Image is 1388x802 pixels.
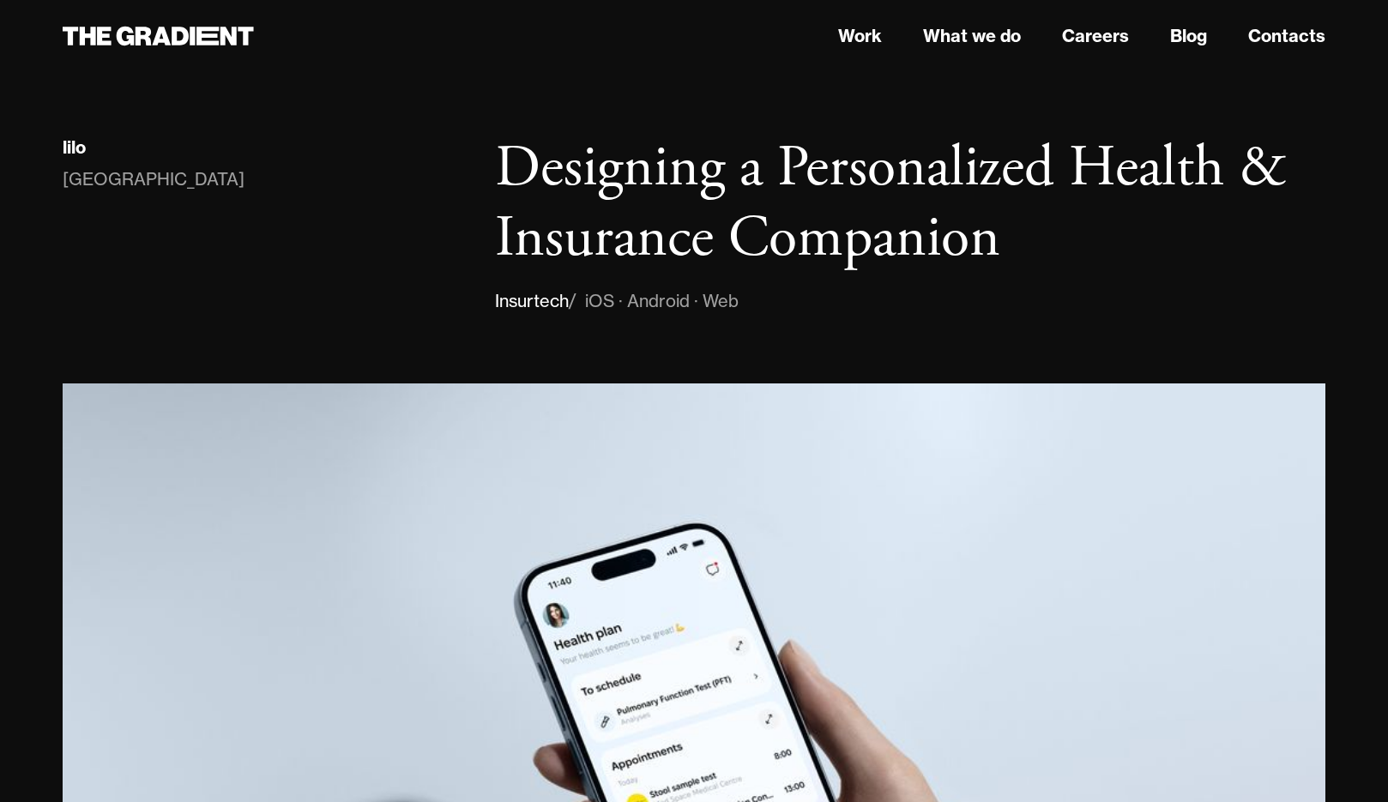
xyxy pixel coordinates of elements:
[1170,23,1207,49] a: Blog
[495,134,1325,274] h1: Designing a Personalized Health & Insurance Companion
[923,23,1021,49] a: What we do
[569,287,739,315] div: / iOS · Android · Web
[1062,23,1129,49] a: Careers
[63,136,86,159] div: lilo
[495,287,569,315] div: Insurtech
[838,23,882,49] a: Work
[1248,23,1325,49] a: Contacts
[63,166,244,193] div: [GEOGRAPHIC_DATA]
